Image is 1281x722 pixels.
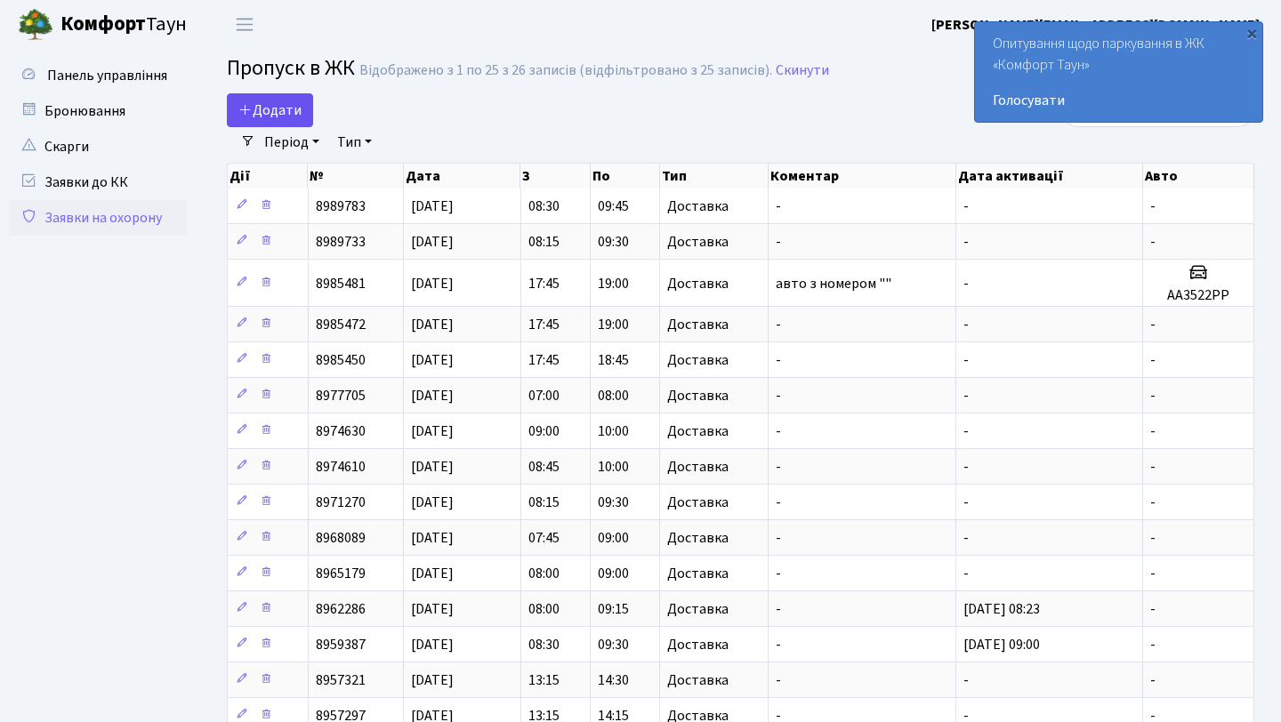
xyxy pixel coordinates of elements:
span: - [776,635,781,654]
span: - [963,670,969,690]
span: 10:00 [598,457,629,477]
span: Доставка [667,199,729,213]
a: Скарги [9,129,187,164]
button: Переключити навігацію [222,10,267,39]
span: - [963,315,969,334]
span: [DATE] [411,635,454,654]
span: - [776,670,781,690]
span: - [1150,564,1156,583]
th: Тип [660,164,769,189]
span: - [1150,421,1156,441]
span: - [963,457,969,477]
span: - [963,421,969,441]
h5: АА3522РР [1150,287,1246,304]
a: Тип [330,127,379,157]
span: Доставка [667,602,729,616]
span: 10:00 [598,421,629,441]
span: Таун [60,10,187,40]
span: [DATE] [411,528,454,548]
span: Доставка [667,460,729,474]
div: Опитування щодо паркування в ЖК «Комфорт Таун» [975,22,1262,122]
th: Дата [404,164,520,189]
span: 8965179 [316,564,366,583]
a: [PERSON_NAME][EMAIL_ADDRESS][DOMAIN_NAME] [931,14,1260,36]
span: 13:15 [528,670,560,690]
span: - [1150,493,1156,512]
span: 8957321 [316,670,366,690]
span: 8989783 [316,197,366,216]
span: 09:00 [598,528,629,548]
span: 17:45 [528,274,560,293]
a: Голосувати [993,90,1245,111]
span: 8962286 [316,599,366,619]
span: 8989733 [316,232,366,252]
span: [DATE] [411,564,454,583]
span: 8959387 [316,635,366,654]
span: 08:45 [528,457,560,477]
span: 14:30 [598,670,629,690]
span: 08:30 [528,197,560,216]
span: 8985450 [316,350,366,370]
div: Відображено з 1 по 25 з 26 записів (відфільтровано з 25 записів). [359,62,772,79]
span: - [963,493,969,512]
span: - [1150,350,1156,370]
span: Доставка [667,353,729,367]
span: [DATE] [411,197,454,216]
span: Доставка [667,531,729,545]
span: Доставка [667,638,729,652]
span: 09:30 [598,493,629,512]
th: Дата активації [956,164,1143,189]
span: 08:00 [528,599,560,619]
th: По [591,164,660,189]
span: авто з номером "" [776,274,891,293]
span: 8971270 [316,493,366,512]
span: 8968089 [316,528,366,548]
th: Дії [228,164,308,189]
span: Додати [238,100,302,120]
span: Доставка [667,673,729,687]
a: Заявки до КК [9,164,187,200]
div: × [1243,24,1261,42]
span: - [1150,599,1156,619]
span: Доставка [667,317,729,332]
span: 8985472 [316,315,366,334]
span: Доставка [667,389,729,403]
span: Панель управління [47,66,167,85]
span: [DATE] [411,274,454,293]
span: - [1150,528,1156,548]
span: 08:30 [528,635,560,654]
span: 08:15 [528,232,560,252]
span: - [963,528,969,548]
span: [DATE] [411,457,454,477]
a: Додати [227,93,313,127]
span: Доставка [667,495,729,509]
span: 09:30 [598,232,629,252]
span: 08:15 [528,493,560,512]
span: 07:00 [528,386,560,405]
span: 8974630 [316,421,366,441]
span: [DATE] [411,350,454,370]
span: 09:45 [598,197,629,216]
span: - [776,421,781,441]
span: 08:00 [528,564,560,583]
span: - [776,350,781,370]
span: Доставка [667,235,729,249]
span: - [963,197,969,216]
span: - [963,386,969,405]
span: - [963,564,969,583]
span: 17:45 [528,350,560,370]
span: - [963,232,969,252]
span: - [776,232,781,252]
span: Доставка [667,277,729,291]
span: 09:30 [598,635,629,654]
th: № [308,164,404,189]
span: 8974610 [316,457,366,477]
span: - [963,274,969,293]
a: Період [257,127,326,157]
span: - [1150,457,1156,477]
span: - [776,457,781,477]
th: Авто [1143,164,1254,189]
span: - [776,564,781,583]
span: Пропуск в ЖК [227,52,355,84]
span: [DATE] [411,599,454,619]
